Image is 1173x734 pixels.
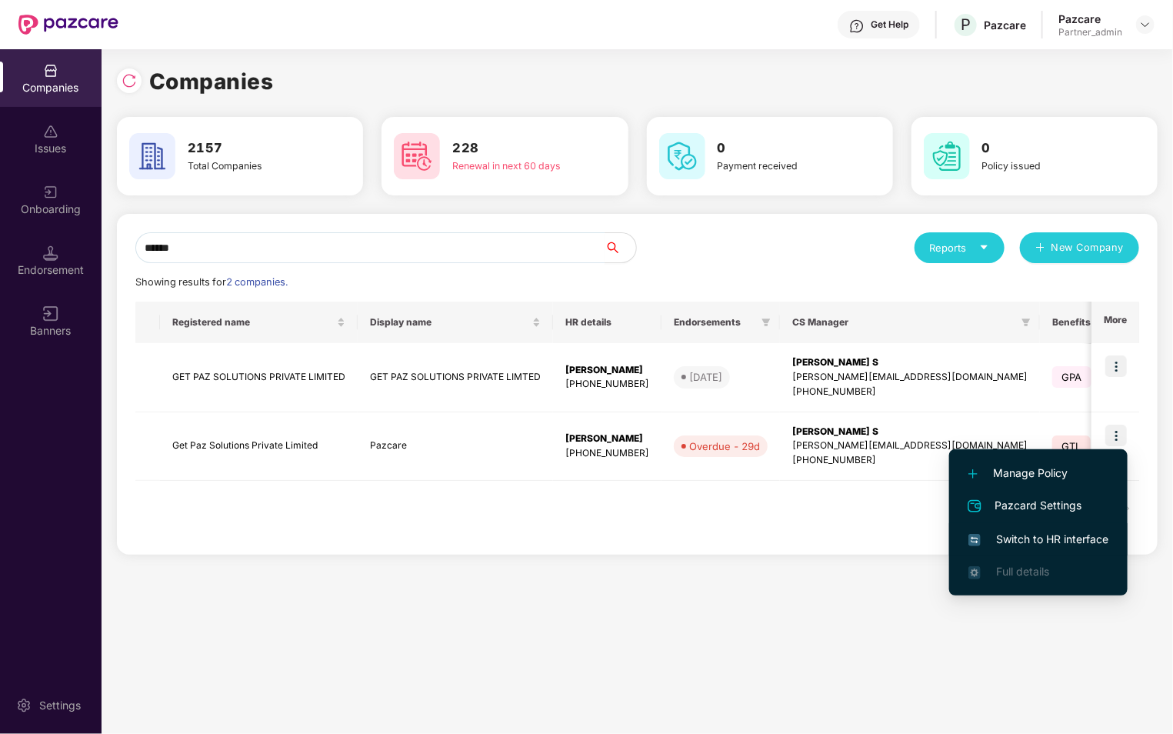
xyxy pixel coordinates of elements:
[659,133,705,179] img: svg+xml;base64,PHN2ZyB4bWxucz0iaHR0cDovL3d3dy53My5vcmcvMjAwMC9zdmciIHdpZHRoPSI2MCIgaGVpZ2h0PSI2MC...
[172,316,334,329] span: Registered name
[1021,318,1031,327] span: filter
[226,276,288,288] span: 2 companies.
[43,63,58,78] img: svg+xml;base64,PHN2ZyBpZD0iQ29tcGFuaWVzIiB4bWxucz0iaHR0cDovL3d3dy53My5vcmcvMjAwMC9zdmciIHdpZHRoPS...
[553,302,661,343] th: HR details
[982,138,1106,158] h3: 0
[188,138,312,158] h3: 2157
[565,446,649,461] div: [PHONE_NUMBER]
[718,138,841,158] h3: 0
[358,302,553,343] th: Display name
[122,73,137,88] img: svg+xml;base64,PHN2ZyBpZD0iUmVsb2FkLTMyeDMyIiB4bWxucz0iaHR0cDovL3d3dy53My5vcmcvMjAwMC9zdmciIHdpZH...
[792,453,1028,468] div: [PHONE_NUMBER]
[394,133,440,179] img: svg+xml;base64,PHN2ZyB4bWxucz0iaHR0cDovL3d3dy53My5vcmcvMjAwMC9zdmciIHdpZHRoPSI2MCIgaGVpZ2h0PSI2MC...
[1139,18,1151,31] img: svg+xml;base64,PHN2ZyBpZD0iRHJvcGRvd24tMzJ4MzIiIHhtbG5zPSJodHRwOi8vd3d3LnczLm9yZy8yMDAwL3N2ZyIgd2...
[160,302,358,343] th: Registered name
[996,565,1049,578] span: Full details
[718,158,841,173] div: Payment received
[761,318,771,327] span: filter
[1052,435,1091,457] span: GTL
[849,18,865,34] img: svg+xml;base64,PHN2ZyBpZD0iSGVscC0zMngzMiIgeG1sbnM9Imh0dHA6Ly93d3cudzMub3JnLzIwMDAvc3ZnIiB3aWR0aD...
[1018,313,1034,332] span: filter
[968,469,978,479] img: svg+xml;base64,PHN2ZyB4bWxucz0iaHR0cDovL3d3dy53My5vcmcvMjAwMC9zdmciIHdpZHRoPSIxMi4yMDEiIGhlaWdodD...
[35,698,85,713] div: Settings
[135,276,288,288] span: Showing results for
[16,698,32,713] img: svg+xml;base64,PHN2ZyBpZD0iU2V0dGluZy0yMHgyMCIgeG1sbnM9Imh0dHA6Ly93d3cudzMub3JnLzIwMDAvc3ZnIiB3aW...
[1051,240,1125,255] span: New Company
[792,370,1028,385] div: [PERSON_NAME][EMAIL_ADDRESS][DOMAIN_NAME]
[792,355,1028,370] div: [PERSON_NAME] S
[565,363,649,378] div: [PERSON_NAME]
[968,534,981,546] img: svg+xml;base64,PHN2ZyB4bWxucz0iaHR0cDovL3d3dy53My5vcmcvMjAwMC9zdmciIHdpZHRoPSIxNiIgaGVpZ2h0PSIxNi...
[358,412,553,482] td: Pazcare
[160,343,358,412] td: GET PAZ SOLUTIONS PRIVATE LIMITED
[43,185,58,200] img: svg+xml;base64,PHN2ZyB3aWR0aD0iMjAiIGhlaWdodD0iMjAiIHZpZXdCb3g9IjAgMCAyMCAyMCIgZmlsbD0ibm9uZSIgeG...
[605,242,636,254] span: search
[149,65,274,98] h1: Companies
[188,158,312,173] div: Total Companies
[370,316,529,329] span: Display name
[565,377,649,392] div: [PHONE_NUMBER]
[452,138,576,158] h3: 228
[968,531,1108,548] span: Switch to HR interface
[965,497,984,515] img: svg+xml;base64,PHN2ZyB4bWxucz0iaHR0cDovL3d3dy53My5vcmcvMjAwMC9zdmciIHdpZHRoPSIyNCIgaGVpZ2h0PSIyNC...
[1035,242,1045,255] span: plus
[792,385,1028,399] div: [PHONE_NUMBER]
[968,566,981,579] img: svg+xml;base64,PHN2ZyB4bWxucz0iaHR0cDovL3d3dy53My5vcmcvMjAwMC9zdmciIHdpZHRoPSIxNi4zNjMiIGhlaWdodD...
[792,439,1028,453] div: [PERSON_NAME][EMAIL_ADDRESS][DOMAIN_NAME]
[924,133,970,179] img: svg+xml;base64,PHN2ZyB4bWxucz0iaHR0cDovL3d3dy53My5vcmcvMjAwMC9zdmciIHdpZHRoPSI2MCIgaGVpZ2h0PSI2MC...
[358,343,553,412] td: GET PAZ SOLUTIONS PRIVATE LIMTED
[1020,232,1139,263] button: plusNew Company
[674,316,755,329] span: Endorsements
[689,369,722,385] div: [DATE]
[605,232,637,263] button: search
[1091,302,1139,343] th: More
[968,465,1108,482] span: Manage Policy
[452,158,576,173] div: Renewal in next 60 days
[160,412,358,482] td: Get Paz Solutions Private Limited
[43,306,58,322] img: svg+xml;base64,PHN2ZyB3aWR0aD0iMTYiIGhlaWdodD0iMTYiIHZpZXdCb3g9IjAgMCAxNiAxNiIgZmlsbD0ibm9uZSIgeG...
[1058,12,1122,26] div: Pazcare
[43,245,58,261] img: svg+xml;base64,PHN2ZyB3aWR0aD0iMTQuNSIgaGVpZ2h0PSIxNC41IiB2aWV3Qm94PSIwIDAgMTYgMTYiIGZpbGw9Im5vbm...
[689,439,760,454] div: Overdue - 29d
[1058,26,1122,38] div: Partner_admin
[930,240,989,255] div: Reports
[792,425,1028,439] div: [PERSON_NAME] S
[982,158,1106,173] div: Policy issued
[979,242,989,252] span: caret-down
[129,133,175,179] img: svg+xml;base64,PHN2ZyB4bWxucz0iaHR0cDovL3d3dy53My5vcmcvMjAwMC9zdmciIHdpZHRoPSI2MCIgaGVpZ2h0PSI2MC...
[1105,425,1127,446] img: icon
[758,313,774,332] span: filter
[871,18,908,31] div: Get Help
[565,432,649,446] div: [PERSON_NAME]
[1105,355,1127,377] img: icon
[1052,366,1091,388] span: GPA
[43,124,58,139] img: svg+xml;base64,PHN2ZyBpZD0iSXNzdWVzX2Rpc2FibGVkIiB4bWxucz0iaHR0cDovL3d3dy53My5vcmcvMjAwMC9zdmciIH...
[18,15,118,35] img: New Pazcare Logo
[968,497,1108,515] span: Pazcard Settings
[961,15,971,34] span: P
[984,18,1026,32] div: Pazcare
[792,316,1015,329] span: CS Manager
